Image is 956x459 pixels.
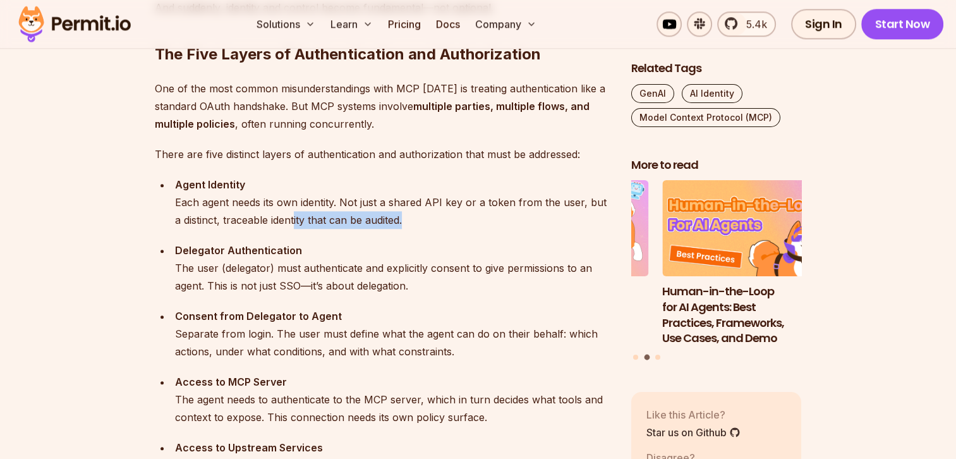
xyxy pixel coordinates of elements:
button: Go to slide 1 [633,355,638,360]
button: Go to slide 3 [655,355,660,360]
h2: More to read [631,157,802,173]
button: Learn [325,11,378,37]
a: AI Identity [682,84,742,103]
h3: Why JWTs Can’t Handle AI Agent Access [478,284,649,315]
button: Company [470,11,542,37]
img: Permit logo [13,3,136,46]
h2: Related Tags [631,61,802,76]
div: Posts [631,181,802,362]
a: GenAI [631,84,674,103]
button: Solutions [251,11,320,37]
div: Separate from login. The user must define what the agent can do on their behalf: which actions, u... [175,307,611,360]
strong: Delegator Authentication [175,244,302,257]
strong: Access to MCP Server [175,376,287,388]
p: One of the most common misunderstandings with MCP [DATE] is treating authentication like a standa... [155,80,611,133]
div: The agent needs to authenticate to the MCP server, which in turn decides what tools and context t... [175,373,611,426]
li: 1 of 3 [478,181,649,347]
h3: Human-in-the-Loop for AI Agents: Best Practices, Frameworks, Use Cases, and Demo [662,284,833,346]
strong: Agent Identity [175,178,245,191]
strong: Access to Upstream Services [175,441,323,454]
a: Model Context Protocol (MCP) [631,108,780,127]
a: Star us on Github [646,425,741,440]
a: Docs [431,11,465,37]
a: Sign In [791,9,856,39]
p: There are five distinct layers of authentication and authorization that must be addressed: [155,145,611,163]
div: The user (delegator) must authenticate and explicitly consent to give permissions to an agent. Th... [175,242,611,295]
a: Start Now [861,9,944,39]
a: Pricing [383,11,426,37]
a: 5.4k [717,11,776,37]
img: Human-in-the-Loop for AI Agents: Best Practices, Frameworks, Use Cases, and Demo [662,181,833,277]
div: Each agent needs its own identity. Not just a shared API key or a token from the user, but a dist... [175,176,611,229]
li: 2 of 3 [662,181,833,347]
strong: multiple parties, multiple flows, and multiple policies [155,100,590,130]
p: Like this Article? [646,407,741,422]
a: Human-in-the-Loop for AI Agents: Best Practices, Frameworks, Use Cases, and DemoHuman-in-the-Loop... [662,181,833,347]
strong: Consent from Delegator to Agent [175,310,342,322]
button: Go to slide 2 [644,355,650,360]
span: 5.4k [739,16,767,32]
